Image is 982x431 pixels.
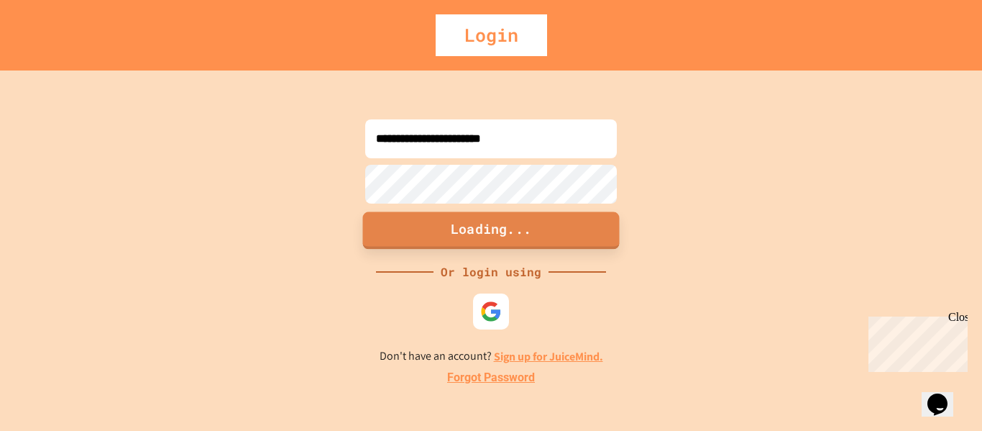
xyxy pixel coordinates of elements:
div: Chat with us now!Close [6,6,99,91]
iframe: chat widget [922,373,968,417]
div: Login [436,14,547,56]
iframe: chat widget [863,311,968,372]
a: Forgot Password [447,369,535,386]
p: Don't have an account? [380,348,603,366]
a: Sign up for JuiceMind. [494,349,603,364]
img: google-icon.svg [480,301,502,322]
button: Loading... [363,212,620,249]
div: Or login using [433,263,549,281]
